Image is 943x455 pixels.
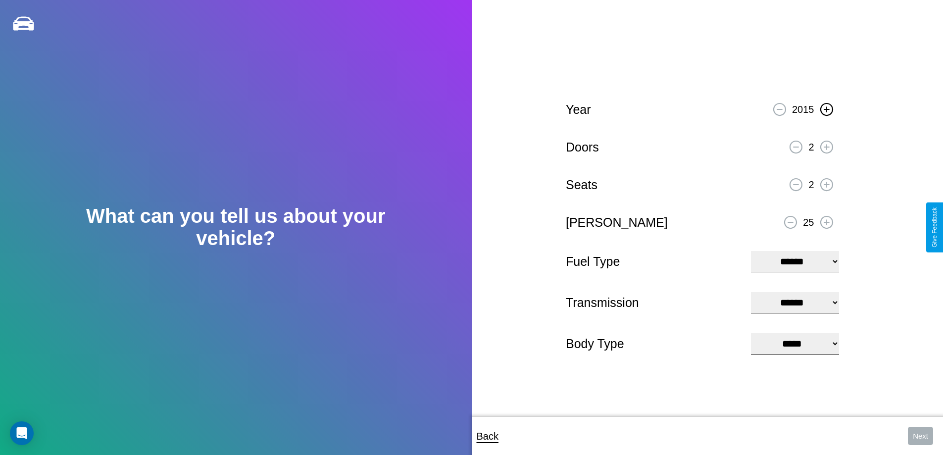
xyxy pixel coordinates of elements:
[566,174,597,196] p: Seats
[808,138,814,156] p: 2
[792,101,814,118] p: 2015
[566,251,741,273] p: Fuel Type
[566,99,591,121] p: Year
[566,292,741,314] p: Transmission
[566,211,668,234] p: [PERSON_NAME]
[908,427,933,445] button: Next
[477,427,498,445] p: Back
[10,421,34,445] div: Open Intercom Messenger
[566,136,599,158] p: Doors
[566,333,741,355] p: Body Type
[931,207,938,248] div: Give Feedback
[47,205,424,250] h2: What can you tell us about your vehicle?
[808,176,814,194] p: 2
[803,213,814,231] p: 25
